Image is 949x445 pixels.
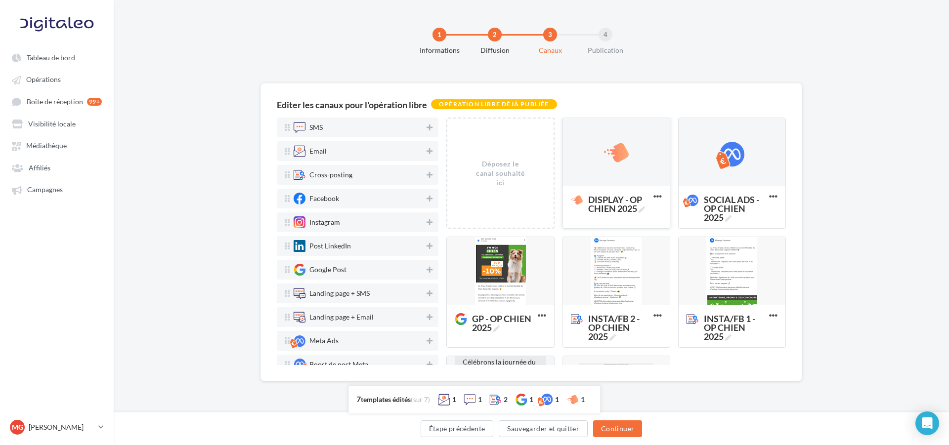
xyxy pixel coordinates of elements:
span: SOCIAL ADS - OP CHIEN 2025 [687,195,769,206]
div: 4 [599,28,612,41]
a: Boîte de réception 99+ [6,92,108,111]
span: Campagnes [27,186,63,194]
div: SMS [309,124,323,131]
span: Médiathèque [26,142,67,150]
a: Affiliés [6,159,108,176]
div: Post LinkedIn [309,243,351,249]
span: MG [12,422,23,432]
div: Facebook [309,195,339,202]
div: 2 [504,395,508,405]
div: Déposez le canal souhaité ici [474,159,527,188]
div: Editer les canaux pour l'opération libre [277,100,427,109]
a: Visibilité locale [6,115,108,132]
div: 1 [529,395,533,405]
div: Instagram [309,219,340,226]
div: Open Intercom Messenger [915,411,939,435]
span: 7 [356,394,361,404]
a: Tableau de bord [6,48,108,66]
span: DISPLAY - OP CHIEN 2025 [588,195,649,213]
div: Email [309,148,327,155]
span: Célébrons la journée du chien ! Profitez de -10% les 29 & 30/08 sur tous les produits chiens dans... [463,358,538,424]
div: Boost de post Meta [309,361,368,368]
div: Meta Ads [309,337,339,344]
div: Diffusion [463,45,526,55]
span: Boîte de réception [27,97,83,106]
span: SOCIAL ADS - OP CHIEN 2025 [704,195,765,222]
span: Affiliés [29,163,50,172]
span: GP - OP CHIEN 2025 [472,314,533,332]
span: Visibilité locale [28,120,76,128]
div: Cross-posting [309,171,352,178]
a: Médiathèque [6,136,108,154]
span: INSTA/FB 2 - OP CHIEN 2025 [588,314,649,341]
button: Continuer [593,420,642,437]
div: 3 [543,28,557,41]
div: Informations [408,45,471,55]
span: templates édités [361,395,411,404]
div: 1 [581,395,585,405]
div: 2 [488,28,502,41]
div: 1 [555,395,559,405]
div: Google Post [309,266,346,273]
span: DISPLAY - OP CHIEN 2025 [571,195,653,206]
div: 1 [452,395,456,405]
a: Opérations [6,70,108,88]
span: INSTA/FB 1 - OP CHIEN 2025 [704,314,765,341]
button: Sauvegarder et quitter [499,420,588,437]
p: [PERSON_NAME] [29,422,94,432]
span: GP - OP CHIEN 2025 [455,314,537,325]
div: 1 [432,28,446,41]
button: Étape précédente [421,420,494,437]
span: Opérations [26,76,61,84]
a: Campagnes [6,180,108,198]
div: Canaux [518,45,582,55]
span: INSTA/FB 2 - OP CHIEN 2025 [571,314,653,325]
span: (sur 7) [411,396,430,404]
div: Publication [574,45,637,55]
a: MG [PERSON_NAME] [8,418,106,437]
span: INSTA/FB 1 - OP CHIEN 2025 [687,314,769,325]
span: Tableau de bord [27,53,75,62]
div: Opération libre déjà publiée [431,99,557,109]
div: 1 [478,395,482,405]
div: 99+ [87,98,102,106]
div: Landing page + SMS [309,290,370,297]
div: Landing page + Email [309,314,374,321]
